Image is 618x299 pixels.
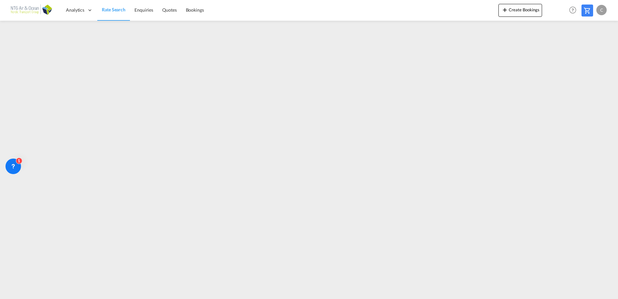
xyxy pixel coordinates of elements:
span: Analytics [66,7,84,13]
span: Enquiries [134,7,153,13]
div: C [596,5,607,15]
span: Quotes [162,7,176,13]
span: Bookings [186,7,204,13]
span: Rate Search [102,7,125,12]
span: Help [567,5,578,16]
img: b56e2f00b01711ecb5ec2b6763d4c6fb.png [10,3,53,17]
button: icon-plus 400-fgCreate Bookings [498,4,542,17]
md-icon: icon-plus 400-fg [501,6,509,14]
div: Help [567,5,581,16]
